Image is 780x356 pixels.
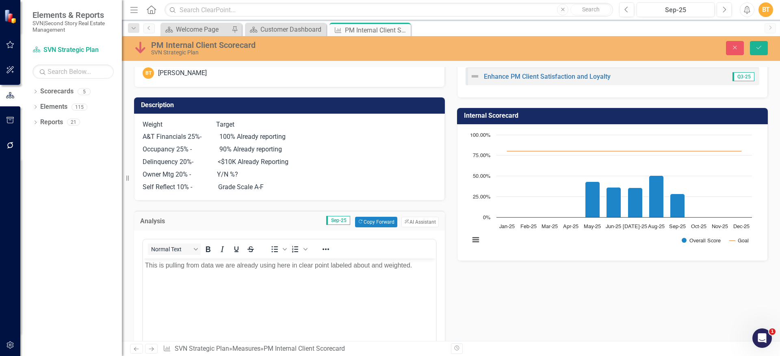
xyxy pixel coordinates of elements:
a: SVN Strategic Plan [32,45,114,55]
p: A&T Financials 25%- 100% Already reporting [143,131,436,143]
path: Jul-25, 35.82874534. Overall Score. [628,188,643,217]
svg: Interactive chart [466,131,756,252]
path: Jun-25, 35.96727926. Overall Score. [607,187,621,217]
p: Delinquency 20%- <$10K Already Reporting [143,156,436,168]
a: SVN Strategic Plan [175,345,229,352]
button: Show Goal [730,237,749,244]
text: Aug-25 [648,224,665,229]
text: Nov-25 [712,224,728,229]
text: Oct-25 [691,224,706,229]
div: Numbered list [288,244,309,255]
text: Jan-25 [499,224,515,229]
div: 115 [71,104,87,110]
text: 50.00% [473,174,490,179]
h3: Internal Scorecard [464,112,764,119]
div: 5 [78,88,91,95]
span: Normal Text [151,246,191,252]
button: Strikethrough [244,244,258,255]
a: Reports [40,118,63,127]
a: Welcome Page [162,24,230,35]
a: Measures [232,345,260,352]
div: Sep-25 [639,5,712,15]
span: Sep-25 [326,216,350,225]
input: Search ClearPoint... [165,3,613,17]
text: Jun-25 [606,224,621,229]
button: View chart menu, Chart [470,234,481,246]
div: SVN Strategic Plan [151,50,490,56]
div: [PERSON_NAME] [158,69,207,78]
span: Q3-25 [732,72,754,81]
a: Elements [40,102,67,112]
text: 75.00% [473,153,490,158]
img: Below Plan [134,41,147,54]
text: May-25 [584,224,601,229]
a: Enhance PM Client Satisfaction and Loyalty [484,73,611,80]
div: Bullet list [268,244,288,255]
span: 1 [769,328,776,335]
text: Feb-25 [520,224,537,229]
h3: Analysis [140,218,194,225]
p: Self Reflect 10% - Grade Scale A-F [143,181,436,192]
img: ClearPoint Strategy [4,9,18,24]
p: Weight Target [143,120,436,131]
p: Occupancy 25% - 90% Already reporting [143,143,436,156]
img: Not Defined [470,71,480,81]
button: Block Normal Text [148,244,201,255]
text: [DATE]-25 [623,224,647,229]
text: Dec-25 [733,224,750,229]
span: Elements & Reports [32,10,114,20]
button: Search [570,4,611,15]
button: Bold [201,244,215,255]
button: Copy Forward [355,217,397,227]
input: Search Below... [32,65,114,79]
div: PM Internal Client Scorecard [151,41,490,50]
button: Italic [215,244,229,255]
div: PM Internal Client Scorecard [264,345,345,352]
button: Reveal or hide additional toolbar items [319,244,333,255]
div: » » [163,344,445,354]
text: 100.00% [470,133,490,138]
button: BT [758,2,773,17]
text: Sep-25 [669,224,686,229]
button: Show Overall Score [682,237,721,244]
p: Owner Mtg 20% - Y/N %? [143,168,436,181]
text: Mar-25 [542,224,558,229]
path: Aug-25, 50.33384272. Overall Score. [649,175,664,217]
iframe: Intercom live chat [752,328,772,348]
button: AI Assistant [401,217,439,227]
div: PM Internal Client Scorecard [345,25,409,35]
div: Welcome Page [176,24,230,35]
a: Scorecards [40,87,74,96]
h3: Description [141,101,441,109]
div: 21 [67,119,80,126]
div: Chart. Highcharts interactive chart. [466,131,759,252]
text: Apr-25 [563,224,578,229]
text: 0% [483,215,490,220]
small: SVN|Second Story Real Estate Management [32,20,114,33]
path: May-25, 43.15737567. Overall Score. [585,181,600,217]
a: Customer Dashboard [247,24,324,35]
text: 25.00% [473,194,490,200]
div: Customer Dashboard [260,24,324,35]
span: Search [582,6,600,13]
div: BT [143,67,154,79]
path: Sep-25, 28.47412585. Overall Score. [670,194,685,217]
button: Underline [230,244,243,255]
g: Goal, series 2 of 2. Line with 12 data points. [506,149,743,153]
button: Sep-25 [637,2,715,17]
